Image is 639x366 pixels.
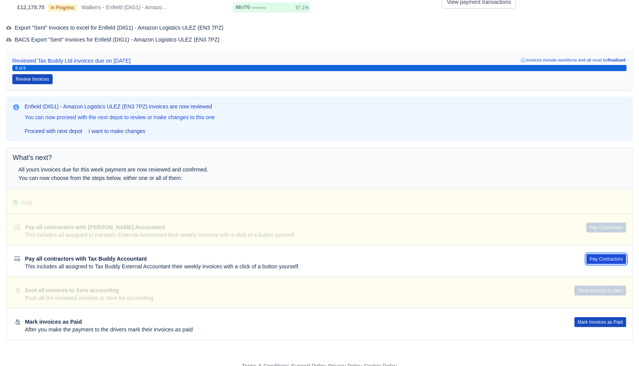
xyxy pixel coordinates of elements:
div: This includes all assigned to Tax Buddy External Accountant their weekly invoices with a click of... [25,263,568,271]
p: You can now proceed with the next depot to review or make changes to this one [25,113,215,121]
span: Walkers - Enfield (DIG1) - Amazon Logistics ULEZ (EN3 7PZ) [81,3,170,12]
h5: What's next? [13,154,626,162]
a: I want to make changes [85,125,148,137]
span: 97.1% [295,5,309,11]
span: BACS Export "Sent" Invoices for Enfield (DIG1) - Amazon Logistics ULEZ (EN3 7PZ) [6,37,219,43]
iframe: Chat Widget [601,329,639,366]
h3: Enfield (DIG1) - Amazon Logistics ULEZ (EN3 7PZ) invoices are now reviewed [25,103,215,110]
div: After you make the payment to the drivers mark their invoices as paid [25,326,556,334]
div: Mark invoices as Paid [25,318,556,326]
button: Pay Contractors [586,254,626,264]
strong: 68 [236,5,241,10]
span: Reviewed Tax Buddy Ltd invoices due on [DATE] [12,57,131,65]
strong: 70 [245,5,250,10]
a: Proceed with next depot [22,125,85,137]
div: 8 of 8 [15,65,624,72]
span: Export "Sent" Invoices to excel for Enfield (DIG1) - Amazon Logistics ULEZ (EN3 7PZ) [6,25,224,31]
div: £12,178.75 [8,3,45,12]
div: All yours invoices due for this week payment are now reviewed and confirmed. [18,165,467,174]
small: Invoices include workforce and all must be . [520,57,627,65]
button: Review Invoices [12,74,53,84]
div: of [236,4,266,11]
button: Mark Invoices as Paid [574,317,626,327]
a: 8 of 8 [12,65,627,71]
strong: finalized [608,58,626,62]
small: reviewed [251,5,266,10]
span: In Progress [48,4,77,12]
div: You can now choose from the steps below, either one or all of them: [18,174,467,183]
div: Pay all contractors with Tax Buddy Accountant [25,255,568,263]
